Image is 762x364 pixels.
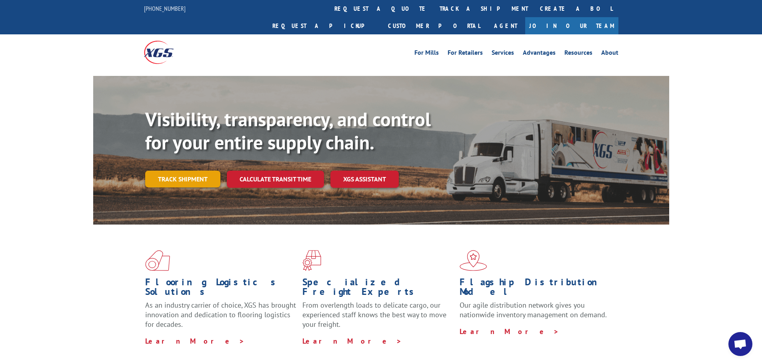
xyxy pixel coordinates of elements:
[492,50,514,58] a: Services
[302,277,454,300] h1: Specialized Freight Experts
[460,250,487,271] img: xgs-icon-flagship-distribution-model-red
[145,277,296,300] h1: Flooring Logistics Solutions
[227,171,324,188] a: Calculate transit time
[302,250,321,271] img: xgs-icon-focused-on-flooring-red
[525,17,618,34] a: Join Our Team
[144,4,186,12] a: [PHONE_NUMBER]
[145,107,431,155] b: Visibility, transparency, and control for your entire supply chain.
[564,50,592,58] a: Resources
[448,50,483,58] a: For Retailers
[145,171,220,187] a: Track shipment
[728,332,752,356] div: Open chat
[302,300,454,336] p: From overlength loads to delicate cargo, our experienced staff knows the best way to move your fr...
[145,336,245,346] a: Learn More >
[601,50,618,58] a: About
[382,17,486,34] a: Customer Portal
[460,277,611,300] h1: Flagship Distribution Model
[414,50,439,58] a: For Mills
[486,17,525,34] a: Agent
[523,50,556,58] a: Advantages
[145,300,296,329] span: As an industry carrier of choice, XGS has brought innovation and dedication to flooring logistics...
[302,336,402,346] a: Learn More >
[460,327,559,336] a: Learn More >
[145,250,170,271] img: xgs-icon-total-supply-chain-intelligence-red
[330,171,399,188] a: XGS ASSISTANT
[460,300,607,319] span: Our agile distribution network gives you nationwide inventory management on demand.
[266,17,382,34] a: Request a pickup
